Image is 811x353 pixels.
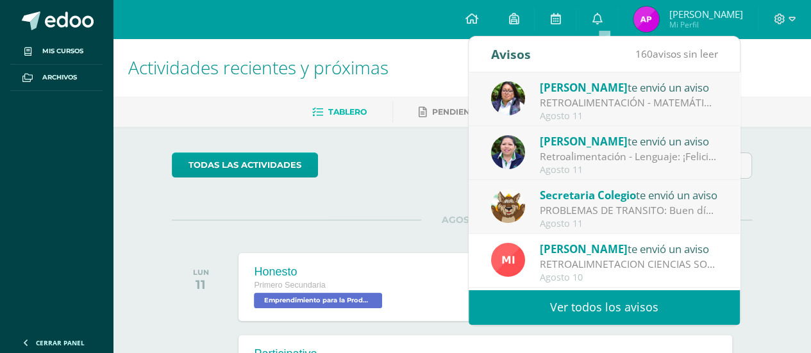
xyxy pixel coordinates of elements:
[491,37,531,72] div: Avisos
[540,134,628,149] span: [PERSON_NAME]
[328,107,367,117] span: Tablero
[42,72,77,83] span: Archivos
[193,268,209,277] div: LUN
[540,203,718,218] div: PROBLEMAS DE TRANSITO: Buen día, estimados padres de familia: Debido al tránsito pesado ocasionad...
[421,214,503,226] span: AGOSTO
[10,38,103,65] a: Mis cursos
[254,293,382,308] span: Emprendimiento para la Productividad 'A'
[540,80,628,95] span: [PERSON_NAME]
[491,189,525,223] img: 88204d84f18fc6c6b2f69a940364e214.png
[540,95,718,110] div: RETROALIMENTACIÓN - MATEMÁTICAS : ¡Felicitaciones, aprobaste tu evaluación de MATEMÁTICAS, por lo...
[633,6,659,32] img: e44ed7ce8883320d2b2d08dc3ddbf5f3.png
[312,102,367,122] a: Tablero
[42,46,83,56] span: Mis cursos
[491,81,525,115] img: c7456b1c7483b5bc980471181b9518ab.png
[540,218,718,229] div: Agosto 11
[540,272,718,283] div: Agosto 10
[254,281,325,290] span: Primero Secundaria
[540,257,718,272] div: RETROALIMNETACION CIENCIAS SOCIALES : ¡Felicitaciones, aprobaste tu evaluación de CIENCIAS SOCIAL...
[491,243,525,277] img: bcb5d855c5dab1d02cc8bcea50869bf4.png
[469,290,740,325] a: Ver todos los avisos
[669,8,742,21] span: [PERSON_NAME]
[540,165,718,176] div: Agosto 11
[540,240,718,257] div: te envió un aviso
[540,149,718,164] div: Retroalimentación - Lenguaje: ¡Felicitaciones, aprobaste tu evaluación de LENGUAJE, por lo que NO...
[669,19,742,30] span: Mi Perfil
[419,102,542,122] a: Pendientes de entrega
[172,152,318,177] a: todas las Actividades
[540,79,718,95] div: te envió un aviso
[128,55,389,79] span: Actividades recientes y próximas
[10,65,103,91] a: Archivos
[254,265,385,279] div: Honesto
[491,135,525,169] img: 7c69af67f35011c215e125924d43341a.png
[635,47,717,61] span: avisos sin leer
[540,186,718,203] div: te envió un aviso
[540,188,636,202] span: Secretaria Colegio
[635,47,653,61] span: 160
[540,133,718,149] div: te envió un aviso
[36,338,85,347] span: Cerrar panel
[432,107,542,117] span: Pendientes de entrega
[540,242,628,256] span: [PERSON_NAME]
[193,277,209,292] div: 11
[540,111,718,122] div: Agosto 11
